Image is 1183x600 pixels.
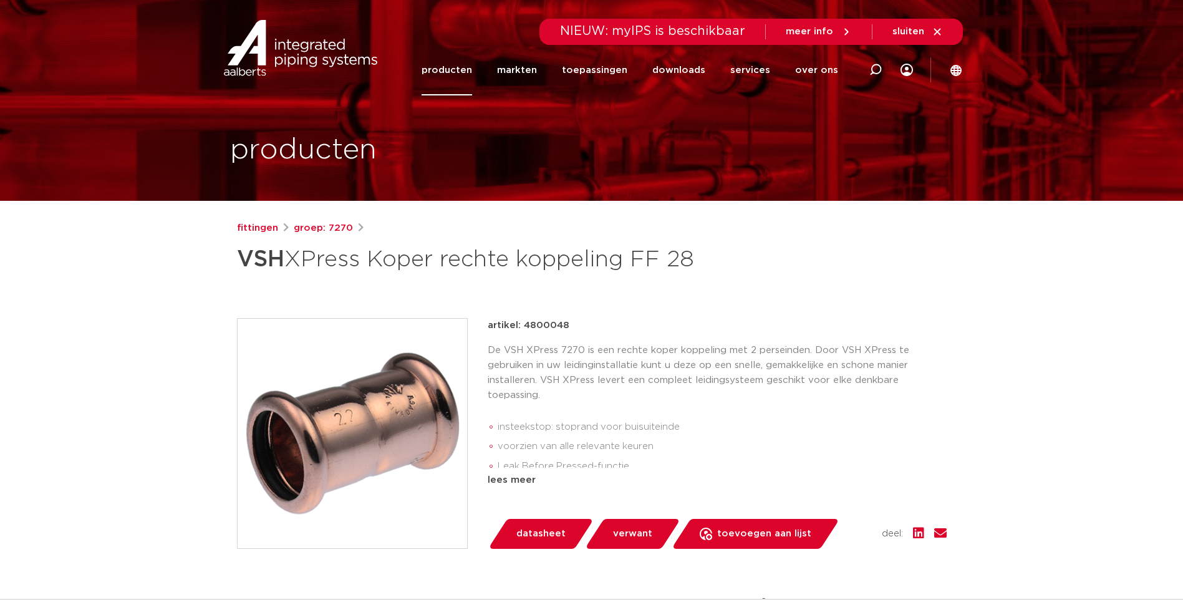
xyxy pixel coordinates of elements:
[488,318,569,333] p: artikel: 4800048
[613,524,652,544] span: verwant
[901,45,913,95] div: my IPS
[498,437,947,457] li: voorzien van alle relevante keuren
[892,26,943,37] a: sluiten
[652,45,705,95] a: downloads
[497,45,537,95] a: markten
[422,45,472,95] a: producten
[786,27,833,36] span: meer info
[230,130,377,170] h1: producten
[498,417,947,437] li: insteekstop: stoprand voor buisuiteinde
[795,45,838,95] a: over ons
[786,26,852,37] a: meer info
[488,473,947,488] div: lees meer
[892,27,924,36] span: sluiten
[237,221,278,236] a: fittingen
[238,319,467,548] img: Product Image for VSH XPress Koper rechte koppeling FF 28
[294,221,353,236] a: groep: 7270
[562,45,627,95] a: toepassingen
[516,524,566,544] span: datasheet
[560,25,745,37] span: NIEUW: myIPS is beschikbaar
[237,241,705,278] h1: XPress Koper rechte koppeling FF 28
[730,45,770,95] a: services
[488,343,947,403] p: De VSH XPress 7270 is een rechte koper koppeling met 2 perseinden. Door VSH XPress te gebruiken i...
[584,519,680,549] a: verwant
[882,526,903,541] span: deel:
[488,519,594,549] a: datasheet
[498,457,947,477] li: Leak Before Pressed-functie
[422,45,838,95] nav: Menu
[237,248,284,271] strong: VSH
[717,524,811,544] span: toevoegen aan lijst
